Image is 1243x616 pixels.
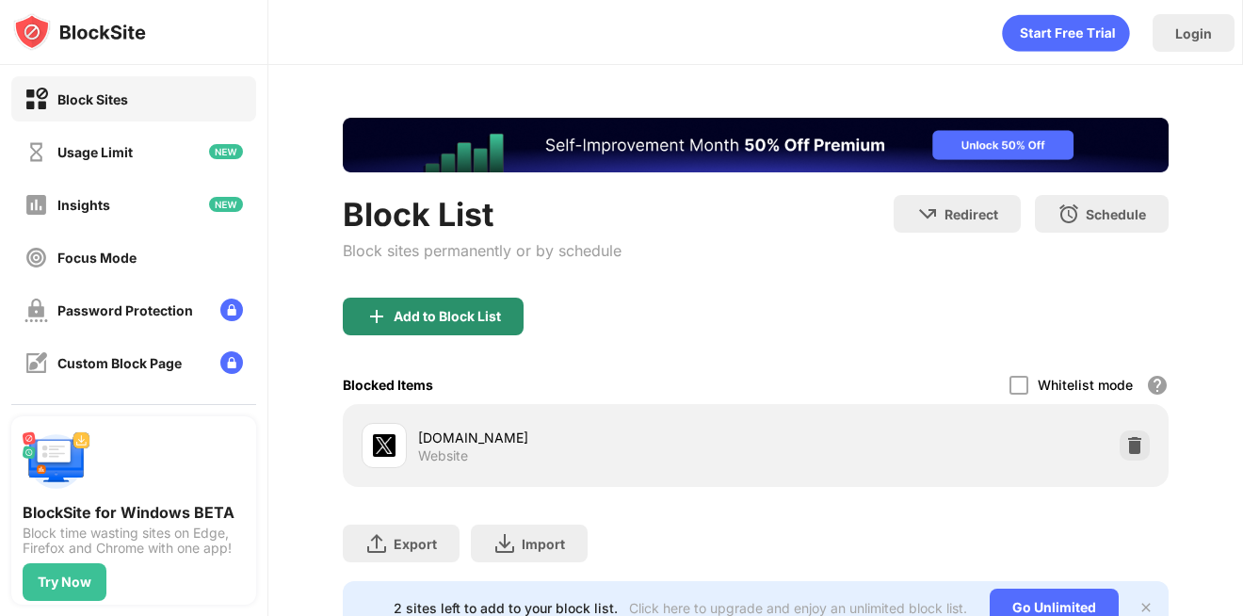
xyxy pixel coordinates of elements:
img: time-usage-off.svg [24,140,48,164]
img: password-protection-off.svg [24,299,48,322]
img: lock-menu.svg [220,351,243,374]
div: Whitelist mode [1038,377,1133,393]
div: 2 sites left to add to your block list. [394,600,618,616]
div: Focus Mode [57,250,137,266]
div: Block sites permanently or by schedule [343,241,621,260]
div: Schedule [1086,206,1146,222]
div: BlockSite for Windows BETA [23,503,245,522]
img: lock-menu.svg [220,299,243,321]
div: Try Now [38,575,91,590]
div: Export [394,536,437,552]
div: Block List [343,195,621,234]
img: push-desktop.svg [23,428,90,495]
img: insights-off.svg [24,193,48,217]
div: Block Sites [57,91,128,107]
img: new-icon.svg [209,197,243,212]
div: Website [418,447,468,464]
img: block-on.svg [24,88,48,111]
img: new-icon.svg [209,144,243,159]
div: [DOMAIN_NAME] [418,428,755,447]
div: Block time wasting sites on Edge, Firefox and Chrome with one app! [23,526,245,556]
div: Insights [57,197,110,213]
img: customize-block-page-off.svg [24,351,48,375]
div: Login [1175,25,1212,41]
div: Usage Limit [57,144,133,160]
div: Custom Block Page [57,355,182,371]
div: Redirect [944,206,998,222]
div: Add to Block List [394,309,501,324]
img: logo-blocksite.svg [13,13,146,51]
div: animation [1002,14,1130,52]
img: focus-off.svg [24,246,48,269]
img: x-button.svg [1138,600,1154,615]
iframe: Banner [343,118,1169,172]
div: Import [522,536,565,552]
img: favicons [373,434,395,457]
div: Click here to upgrade and enjoy an unlimited block list. [629,600,967,616]
div: Blocked Items [343,377,433,393]
div: Password Protection [57,302,193,318]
